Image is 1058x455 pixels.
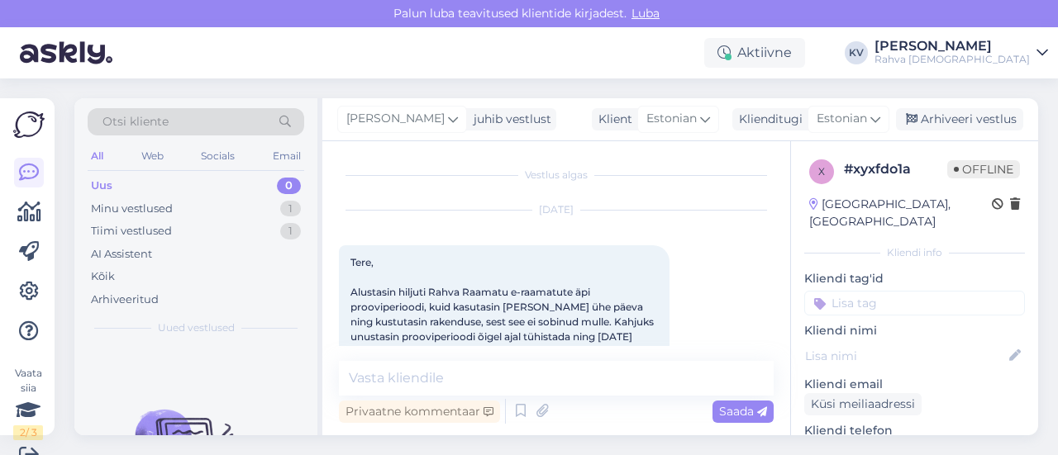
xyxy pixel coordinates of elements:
[269,145,304,167] div: Email
[845,41,868,64] div: KV
[91,223,172,239] div: Tiimi vestlused
[804,291,1025,315] input: Lisa tag
[91,178,112,194] div: Uus
[592,111,632,128] div: Klient
[91,246,152,263] div: AI Assistent
[844,159,947,179] div: # xyxfdo1a
[339,400,500,423] div: Privaatne kommentaar
[809,196,992,230] div: [GEOGRAPHIC_DATA], [GEOGRAPHIC_DATA]
[804,393,922,415] div: Küsi meiliaadressi
[805,347,1006,365] input: Lisa nimi
[704,38,805,68] div: Aktiivne
[280,201,301,217] div: 1
[875,40,1048,66] a: [PERSON_NAME]Rahva [DEMOGRAPHIC_DATA]
[875,40,1030,53] div: [PERSON_NAME]
[719,404,767,419] span: Saada
[467,111,551,128] div: juhib vestlust
[91,291,159,308] div: Arhiveeritud
[280,223,301,239] div: 1
[804,422,1025,439] p: Kliendi telefon
[346,110,445,128] span: [PERSON_NAME]
[88,145,107,167] div: All
[277,178,301,194] div: 0
[198,145,238,167] div: Socials
[804,270,1025,287] p: Kliendi tag'id
[350,256,656,417] span: Tere, Alustasin hiljuti Rahva Raamatu e-raamatute äpi prooviperioodi, kuid kasutasin [PERSON_NAME...
[646,110,697,128] span: Estonian
[896,108,1023,130] div: Arhiveeri vestlus
[804,322,1025,339] p: Kliendi nimi
[91,268,115,285] div: Kõik
[875,53,1030,66] div: Rahva [DEMOGRAPHIC_DATA]
[818,165,825,178] span: x
[13,111,45,138] img: Askly Logo
[804,245,1025,260] div: Kliendi info
[13,425,43,440] div: 2 / 3
[158,320,235,335] span: Uued vestlused
[947,160,1020,178] span: Offline
[804,376,1025,393] p: Kliendi email
[817,110,867,128] span: Estonian
[732,111,803,128] div: Klienditugi
[339,202,774,217] div: [DATE]
[138,145,167,167] div: Web
[627,6,665,21] span: Luba
[339,168,774,182] div: Vestlus algas
[102,113,169,130] span: Otsi kliente
[91,201,173,217] div: Minu vestlused
[13,366,43,440] div: Vaata siia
